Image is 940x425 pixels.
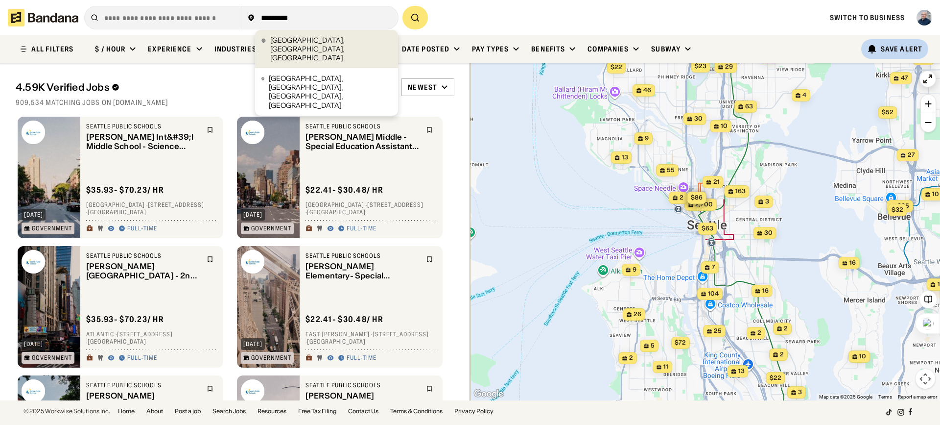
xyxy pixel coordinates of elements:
div: Government [32,225,72,231]
div: $ 22.41 - $30.48 / hr [305,314,383,325]
div: Seattle Public Schools [86,123,201,130]
span: 3 [798,388,802,397]
div: Seattle Public Schools [86,381,201,389]
span: 13 [738,367,745,375]
div: Seattle Public Schools [305,252,420,260]
div: Industries [214,45,257,53]
span: 2 [680,194,683,202]
img: Google [472,388,505,400]
div: [DATE] [243,212,262,218]
img: Bandana logotype [8,9,78,26]
div: [PERSON_NAME] Elementary- Special Education Assistant (Resource) - 1.0 FTE - 5101103-0 [305,262,420,280]
span: $22 [611,63,622,71]
span: 51 [924,55,930,63]
span: 9 [633,266,636,274]
div: Full-time [347,354,376,362]
div: © 2025 Workwise Solutions Inc. [23,408,110,414]
a: Post a job [175,408,201,414]
span: 9 [645,134,649,143]
span: 995 [897,202,909,210]
div: [GEOGRAPHIC_DATA] · [STREET_ADDRESS] · [GEOGRAPHIC_DATA] [305,201,437,216]
div: Save Alert [881,45,922,53]
div: ALL FILTERS [31,46,73,52]
a: Switch to Business [830,13,905,22]
div: [PERSON_NAME] Int&#39;l Middle School - Science Teacher - 1.0 FTE - 5102388-0 [86,132,201,151]
div: Government [251,225,291,231]
div: [DATE] [24,212,43,218]
span: 10 [859,352,866,361]
a: Privacy Policy [454,408,493,414]
span: 25 [714,327,722,335]
div: Pay Types [472,45,509,53]
span: 10 [932,190,939,199]
div: [PERSON_NAME] Elementary- Special Education Assistant (Focus) - 1.0 FTE - 5101108-0 [86,391,201,410]
span: 21 [713,178,720,186]
a: Free Tax Filing [298,408,336,414]
img: Seattle Public Schools logo [22,379,45,403]
img: Seattle Public Schools logo [241,250,264,274]
div: Seattle Public Schools [305,381,420,389]
span: 30 [694,115,703,123]
span: 27 [908,151,915,159]
div: [PERSON_NAME] Middle - Special Education Assistant (Extended Resource) - 1.0 FTE - 5101111-0 [305,132,420,151]
span: 16 [762,287,769,295]
span: 55 [667,166,675,175]
span: 29 [725,63,733,71]
span: 63 [745,102,753,111]
span: 5 [651,342,655,350]
a: Home [118,408,135,414]
div: Full-time [347,225,376,233]
img: Seattle Public Schools logo [22,250,45,274]
span: $23 [695,62,706,70]
span: 2 [780,350,784,359]
span: 163 [735,187,746,196]
div: [PERSON_NAME] Elementary- Special Education Assistant (Distinct) - 1.0 FTE - 5101110-0 [305,391,420,410]
span: 46 [643,86,651,95]
div: $ 35.93 - $70.23 / hr [86,185,164,195]
span: 7 [712,263,715,272]
div: Full-time [127,225,157,233]
span: 3 [765,198,769,206]
div: Seattle Public Schools [305,123,420,130]
span: 2 [629,354,633,362]
span: Map data ©2025 Google [819,394,872,400]
span: $52 [882,108,893,116]
div: Benefits [531,45,565,53]
span: $32 [892,206,903,213]
div: $ 22.41 - $30.48 / hr [305,185,383,195]
div: [PERSON_NAME][GEOGRAPHIC_DATA] - 2nd Grade Teacher - 1.0 FTE - 5101081-0 [86,262,201,280]
span: $86 [691,194,703,201]
span: 10 [721,122,728,130]
span: 4 [802,91,806,100]
div: Full-time [127,354,157,362]
span: 47 [901,74,908,82]
div: Government [32,355,72,361]
div: grid [16,113,454,400]
span: $72 [675,339,686,346]
div: Seattle Public Schools [86,252,201,260]
div: Newest [408,83,437,92]
div: [GEOGRAPHIC_DATA], [GEOGRAPHIC_DATA], [GEOGRAPHIC_DATA], [GEOGRAPHIC_DATA] [269,74,392,110]
a: About [146,408,163,414]
div: Companies [587,45,629,53]
span: 104 [708,290,719,298]
img: Seattle Public Schools logo [241,121,264,144]
div: $ / hour [95,45,125,53]
span: 2 [757,329,761,337]
span: 26 [634,310,641,319]
span: 11 [663,363,668,371]
div: [GEOGRAPHIC_DATA] · [STREET_ADDRESS] · [GEOGRAPHIC_DATA] [86,201,217,216]
div: Date Posted [402,45,449,53]
span: 2 [784,325,788,333]
div: [DATE] [24,341,43,347]
img: Profile photo [916,10,932,25]
a: Report a map error [898,394,937,400]
a: Resources [258,408,286,414]
img: Seattle Public Schools logo [241,379,264,403]
a: Contact Us [348,408,378,414]
div: $ 35.93 - $70.23 / hr [86,314,164,325]
span: 2,700 [695,200,713,209]
div: 4.59K Verified Jobs [16,81,330,93]
a: Open this area in Google Maps (opens a new window) [472,388,505,400]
